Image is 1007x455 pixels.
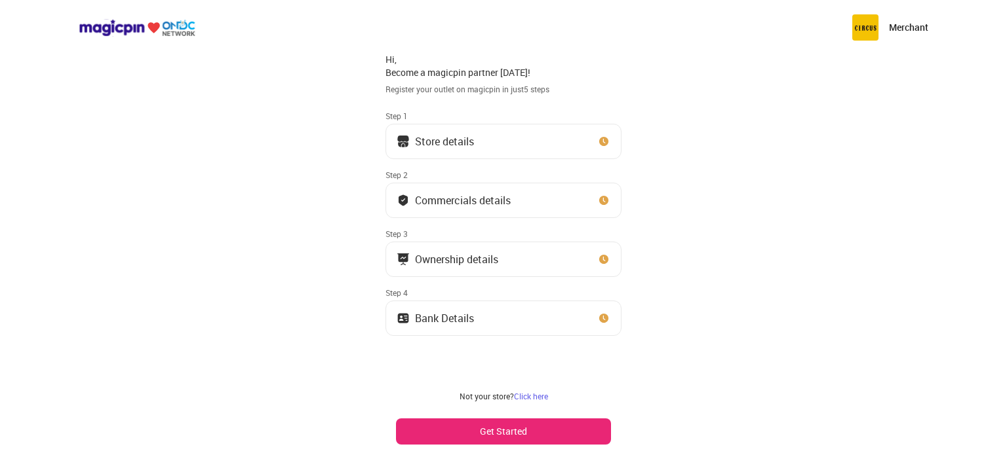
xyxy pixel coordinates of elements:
[385,300,622,336] button: Bank Details
[79,19,195,37] img: ondc-logo-new-small.8a59708e.svg
[460,391,514,401] span: Not your store?
[852,14,879,41] img: circus.b677b59b.png
[597,135,610,148] img: clock_icon_new.67dbf243.svg
[385,84,622,95] div: Register your outlet on magicpin in just 5 steps
[415,197,511,204] div: Commercials details
[385,111,622,121] div: Step 1
[514,391,548,401] a: Click here
[385,287,622,298] div: Step 4
[385,183,622,218] button: Commercials details
[397,135,410,148] img: storeIcon.9b1f7264.svg
[397,253,410,266] img: commercials_icon.983f7837.svg
[597,253,610,266] img: clock_icon_new.67dbf243.svg
[397,194,410,207] img: bank_details_tick.fdc3558c.svg
[415,256,498,263] div: Ownership details
[385,124,622,159] button: Store details
[385,242,622,277] button: Ownership details
[385,228,622,239] div: Step 3
[385,170,622,180] div: Step 2
[396,418,611,445] button: Get Started
[385,53,622,79] div: Hi, Become a magicpin partner [DATE]!
[415,138,474,145] div: Store details
[889,21,928,34] p: Merchant
[397,312,410,325] img: ownership_icon.37569ceb.svg
[597,194,610,207] img: clock_icon_new.67dbf243.svg
[415,315,474,321] div: Bank Details
[597,312,610,325] img: clock_icon_new.67dbf243.svg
